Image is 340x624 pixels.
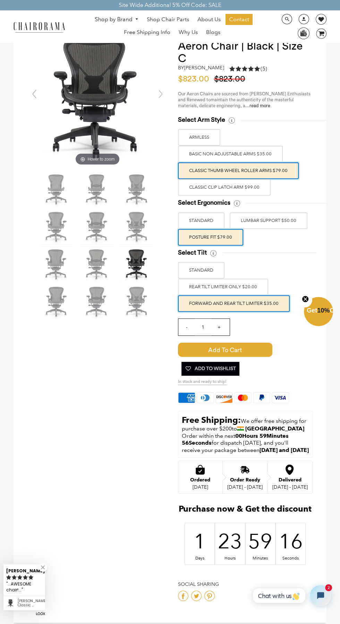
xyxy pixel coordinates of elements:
[190,484,210,490] div: [DATE]
[197,528,203,555] div: 1
[190,477,210,483] div: Ordered
[178,27,313,65] h1: [PERSON_NAME] Classic Aeron Chair | Black | Size C
[178,262,224,279] label: STANDARD
[120,284,154,319] img: Herman Miller Classic Aeron Chair | Black | Size C - chairorama
[182,415,241,425] strong: Free Shipping:
[261,65,267,72] span: (5)
[6,580,42,594] div: ...AWESOME chair!...
[175,27,201,38] a: Why Us
[298,28,309,38] img: WhatsApp_Image_2024-07-12_at_16.23.01.webp
[181,362,239,376] button: Add To Wishlist
[6,575,11,580] svg: rating icon full
[197,16,221,23] span: About Us
[18,599,42,607] div: Herman Miller Classic Aeron Chair | Black | Size C
[178,75,213,83] span: $823.00
[203,27,224,38] a: Blogs
[79,247,114,282] img: Herman Miller Classic Aeron Chair | Black | Size C - chairorama
[120,172,154,207] img: Herman Miller Classic Aeron Chair | Black | Size C - chairorama
[79,210,114,244] img: Herman Miller Classic Aeron Chair | Black | Size C - chairorama
[39,284,74,319] img: Herman Miller Classic Aeron Chair | Black | Size C - chairorama
[28,575,33,580] svg: rating icon full
[39,247,74,282] img: Herman Miller Classic Aeron Chair | Black | Size C - chairorama
[288,556,294,561] div: Seconds
[260,447,309,453] strong: [DATE] and [DATE]
[124,29,170,36] span: Free Shipping Info
[17,575,22,580] svg: rating icon full
[197,556,203,561] div: Days
[143,14,193,25] a: Shop Chair Parts
[120,210,154,244] img: Herman Miller Classic Aeron Chair | Black | Size C - chairorama
[182,433,309,454] p: Order within the next for dispatch [DATE], and you'll receive your package between
[178,212,224,229] label: STANDARD
[79,172,114,207] img: Herman Miller Classic Aeron Chair | Black | Size C - chairorama
[27,94,167,100] a: Hover to zoom
[317,307,330,314] span: 10%
[6,565,42,574] div: [PERSON_NAME]
[120,27,174,38] a: Free Shipping Info
[178,295,290,312] label: FORWARD AND REAR TILT LIMITER $35.00
[227,477,263,483] div: Order Ready
[178,319,195,335] input: -
[10,21,68,33] img: chairorama
[227,528,233,555] div: 23
[194,14,224,25] a: About Us
[178,65,224,71] h2: by
[249,103,270,108] a: read more
[178,504,313,518] h2: Purchase now & Get the discount
[178,116,225,124] span: Select Arm Style
[178,97,294,108] span: maintain the authenticity of the masterful materials, delicate engineering, a...
[307,307,339,314] span: Get Off
[23,575,28,580] svg: rating icon full
[39,210,74,244] img: Herman Miller Classic Aeron Chair | Black | Size C - chairorama
[214,75,249,83] span: $823.00
[79,284,114,319] img: Herman Miller Classic Aeron Chair | Black | Size C - chairorama
[272,484,307,490] div: [DATE] - [DATE]
[39,172,74,207] img: Herman Miller Classic Aeron Chair | Black | Size C - chairorama
[227,484,263,490] div: [DATE] - [DATE]
[211,319,228,335] input: +
[185,362,236,376] span: Add To Wishlist
[304,298,333,327] div: Get10%OffClose teaser
[147,16,189,23] span: Shop Chair Parts
[288,528,294,555] div: 16
[178,162,299,179] label: Classic Thumb Wheel Roller Arms $79.00
[178,249,207,257] span: Select Tilt
[178,343,272,357] button: Add to Cart
[182,414,309,433] p: to
[178,92,311,102] span: Our Aeron Chairs are sourced from [PERSON_NAME] Enthusiasts and Renewed to
[182,418,308,432] span: We offer free shipping for purchase over $200
[227,556,233,561] div: Hours
[245,425,304,432] strong: [GEOGRAPHIC_DATA]
[178,379,227,385] span: In stock and ready to ship!
[178,146,283,162] label: BASIC NON ADJUSTABLE ARMS $35.00
[206,29,220,36] span: Blogs
[272,477,307,483] div: Delivered
[257,528,263,555] div: 59
[184,65,224,71] a: [PERSON_NAME]
[178,229,243,246] label: POSTURE FIT $79.00
[229,16,249,23] span: Contact
[257,556,263,561] div: Minutes
[245,579,337,612] iframe: Tidio Chat
[229,65,267,72] div: 5.0 rating (5 votes)
[178,129,220,146] label: ARMLESS
[120,247,154,282] img: Herman Miller Classic Aeron Chair | Black | Size C - chairorama
[229,65,267,74] a: 5.0 rating (5 votes)
[230,212,307,229] label: LUMBAR SUPPORT $50.00
[178,179,271,196] label: Classic Clip Latch Arm $99.00
[298,291,312,307] button: Close teaser
[178,581,313,587] h4: Social Sharing
[178,279,268,295] label: REAR TILT LIMITER ONLY $20.00
[27,27,167,167] img: DSC_4522_188c2bda-547b-4b46-a377-96a33bf4c4aa_grande.jpg
[72,14,272,40] nav: DesktopNavigation
[182,433,290,446] span: 00Hours 59Minutes 56Seconds
[12,575,17,580] svg: rating icon full
[178,199,230,207] span: Select Ergonomics
[226,14,253,25] a: Contact
[179,29,198,36] span: Why Us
